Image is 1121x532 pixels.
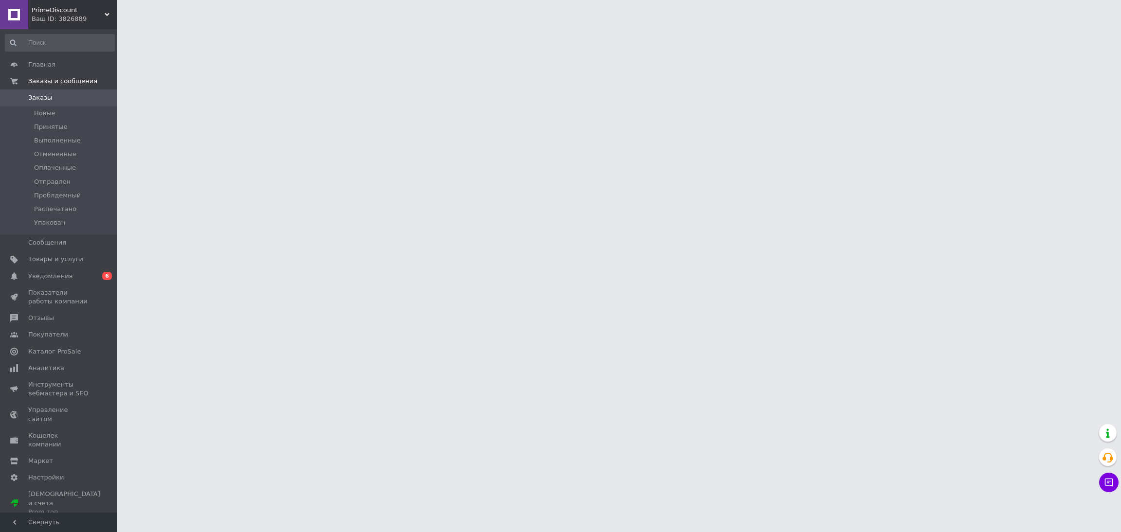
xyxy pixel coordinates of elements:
[28,93,52,102] span: Заказы
[28,60,55,69] span: Главная
[28,364,64,372] span: Аналитика
[5,34,115,52] input: Поиск
[28,330,68,339] span: Покупатели
[102,272,112,280] span: 6
[28,272,72,281] span: Уведомления
[32,6,105,15] span: PrimeDiscount
[34,191,81,200] span: Проблдемный
[28,238,66,247] span: Сообщения
[34,123,68,131] span: Принятые
[34,150,76,159] span: Отмененные
[34,163,76,172] span: Оплаченные
[28,473,64,482] span: Настройки
[28,406,90,423] span: Управление сайтом
[34,109,55,118] span: Новые
[34,205,76,213] span: Распечатано
[28,314,54,322] span: Отзывы
[28,288,90,306] span: Показатели работы компании
[28,431,90,449] span: Кошелек компании
[28,490,100,516] span: [DEMOGRAPHIC_DATA] и счета
[28,380,90,398] span: Инструменты вебмастера и SEO
[28,508,100,516] div: Prom топ
[34,136,81,145] span: Выполненные
[1099,473,1119,492] button: Чат с покупателем
[34,218,65,227] span: Упакован
[28,457,53,465] span: Маркет
[32,15,117,23] div: Ваш ID: 3826889
[28,255,83,264] span: Товары и услуги
[28,77,97,86] span: Заказы и сообщения
[34,177,71,186] span: Отправлен
[28,347,81,356] span: Каталог ProSale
